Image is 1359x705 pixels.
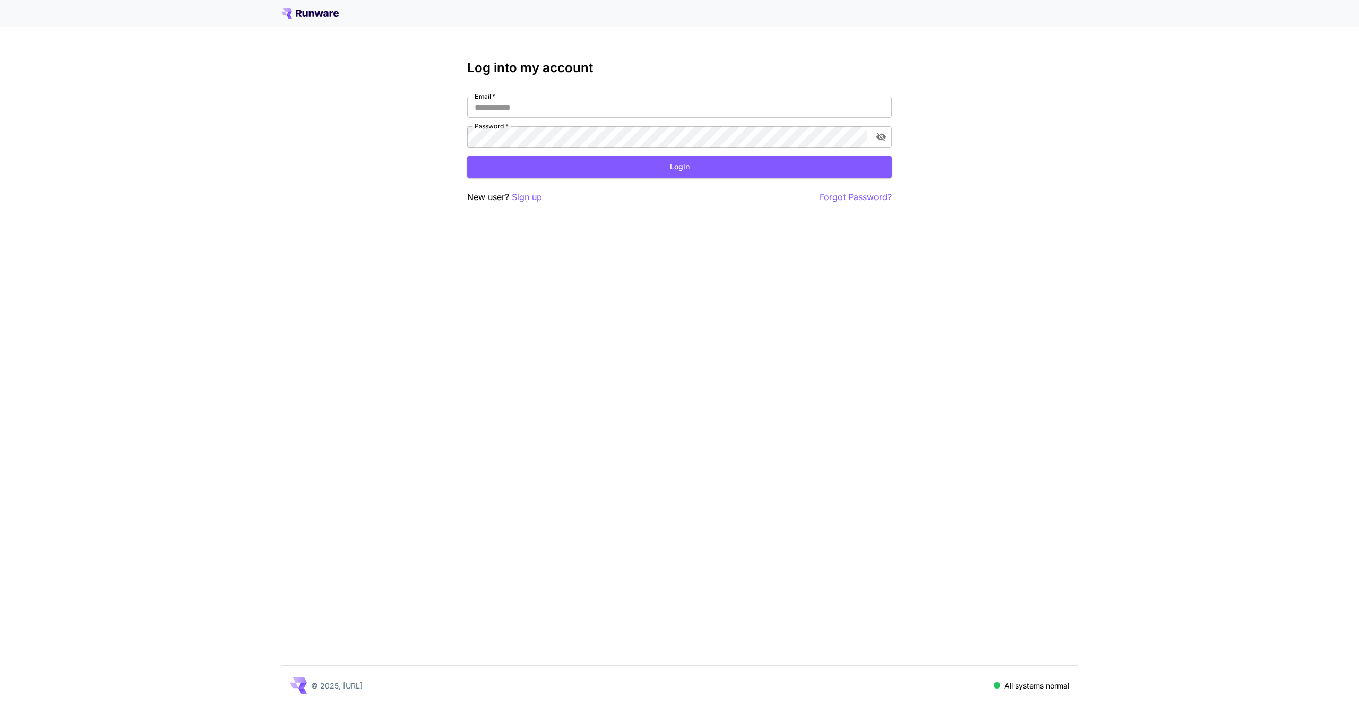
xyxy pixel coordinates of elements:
label: Password [475,122,509,131]
button: Login [467,156,892,178]
button: toggle password visibility [872,127,891,147]
h3: Log into my account [467,61,892,75]
p: New user? [467,191,542,204]
button: Forgot Password? [820,191,892,204]
label: Email [475,92,495,101]
p: All systems normal [1004,680,1069,691]
p: © 2025, [URL] [311,680,363,691]
button: Sign up [512,191,542,204]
